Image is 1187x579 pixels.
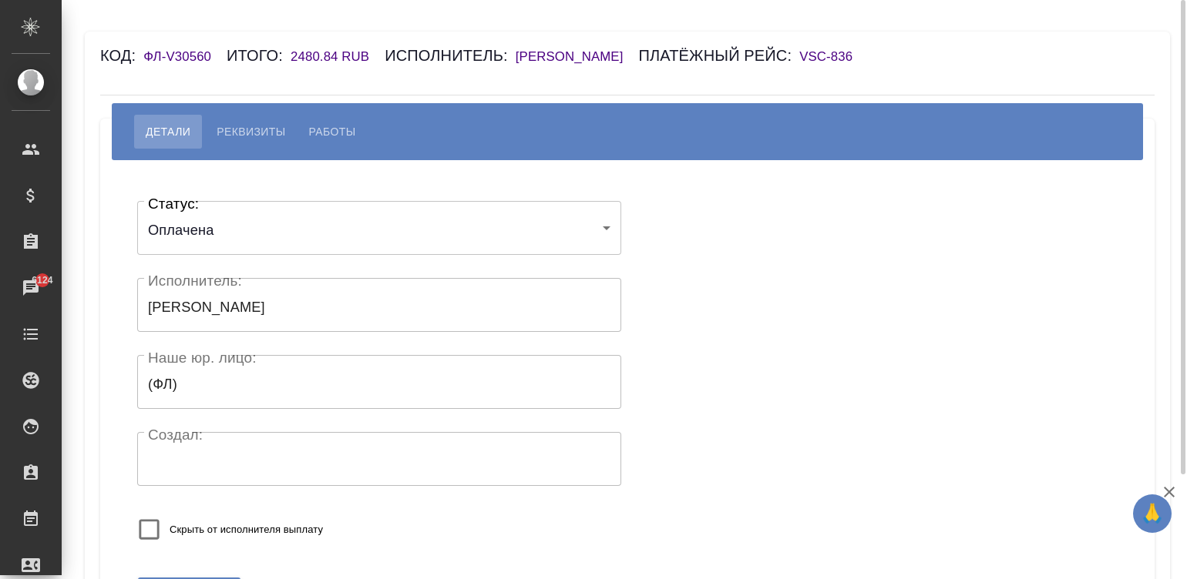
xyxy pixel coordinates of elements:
span: Работы [309,122,356,141]
h6: Исполнитель: [385,47,516,64]
span: Скрыть от исполнителя выплату [170,522,323,537]
a: 6124 [4,269,58,307]
span: Детали [146,122,190,141]
a: VSC-836 [799,51,868,63]
h6: 2480.84 RUB [291,49,385,64]
h6: Платёжный рейс: [638,47,799,64]
div: Оплачена [137,209,621,254]
h6: VSC-836 [799,49,868,64]
a: [PERSON_NAME] [516,51,639,63]
span: 6124 [22,273,62,288]
span: Реквизиты [217,122,285,141]
h6: Итого: [227,47,291,64]
h6: ФЛ-V30560 [143,49,227,64]
span: 🙏 [1139,497,1165,530]
h6: [PERSON_NAME] [516,49,639,64]
h6: Код: [100,47,143,64]
button: 🙏 [1133,494,1172,533]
